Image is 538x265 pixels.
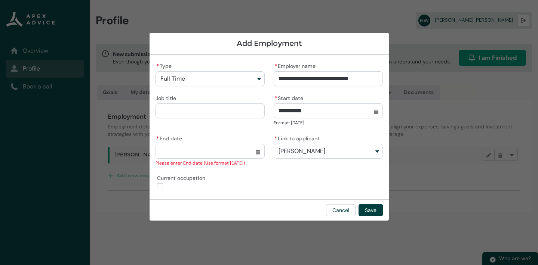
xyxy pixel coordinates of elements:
[326,204,356,216] button: Cancel
[156,71,265,86] button: Type
[274,135,277,142] abbr: required
[274,144,383,159] button: Link to applicant
[156,135,159,142] abbr: required
[359,204,383,216] button: Save
[156,133,185,142] label: End date
[156,39,383,48] h1: Add Employment
[157,173,208,182] span: Current occupation
[274,93,306,102] label: Start date
[279,148,325,155] span: [PERSON_NAME]
[274,61,319,70] label: Employer name
[274,133,323,142] label: Link to applicant
[274,119,383,127] div: Format: [DATE]
[156,61,175,70] label: Type
[156,159,265,167] div: Please enter End date (Use format [DATE])
[274,63,277,69] abbr: required
[274,95,277,102] abbr: required
[156,93,179,102] label: Job title
[160,75,185,82] span: Full Time
[156,63,159,69] abbr: required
